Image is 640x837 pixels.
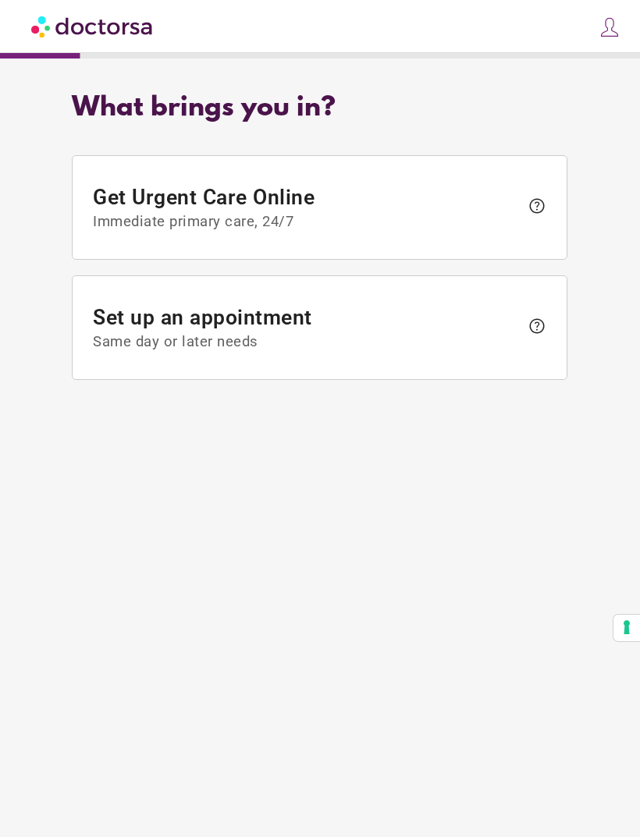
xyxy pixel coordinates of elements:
[528,317,546,335] span: help
[94,334,521,351] span: Same day or later needs
[94,213,521,230] span: Immediate primary care, 24/7
[599,16,620,38] img: icons8-customer-100.png
[72,93,567,124] div: What brings you in?
[94,185,521,230] span: Get Urgent Care Online
[613,615,640,641] button: Your consent preferences for tracking technologies
[528,197,546,215] span: help
[31,9,155,44] img: Doctorsa.com
[94,306,521,351] span: Set up an appointment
